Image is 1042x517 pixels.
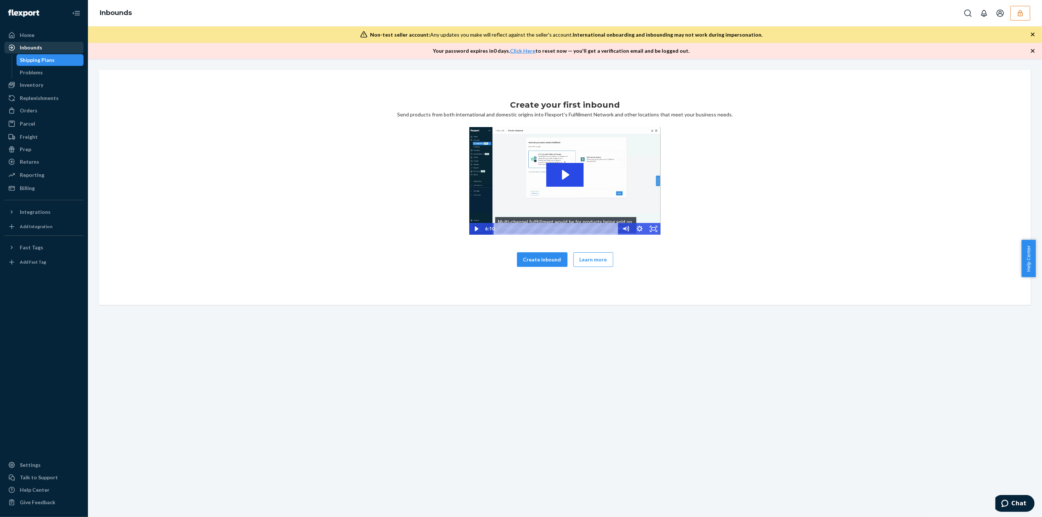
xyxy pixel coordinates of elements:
div: Any updates you make will reflect against the seller's account. [370,31,763,38]
button: Talk to Support [4,472,84,483]
a: Add Integration [4,221,84,233]
h1: Create your first inbound [510,99,620,111]
button: Open account menu [993,6,1008,21]
div: Fast Tags [20,244,43,251]
div: Shipping Plans [20,56,55,64]
button: Help Center [1021,240,1036,277]
span: Non-test seller account: [370,31,431,38]
div: Talk to Support [20,474,58,481]
button: Learn more [573,252,613,267]
div: Help Center [20,486,49,494]
div: Replenishments [20,94,59,102]
button: Open notifications [977,6,991,21]
a: Replenishments [4,92,84,104]
a: Returns [4,156,84,168]
div: Prep [20,146,31,153]
button: Fast Tags [4,242,84,253]
button: Integrations [4,206,84,218]
a: Problems [16,67,84,78]
img: Video Thumbnail [469,127,661,235]
ol: breadcrumbs [94,3,138,24]
button: Create inbound [517,252,568,267]
a: Inbounds [100,9,132,17]
button: Show settings menu [633,223,647,235]
img: Flexport logo [8,10,39,17]
iframe: Opens a widget where you can chat to one of our agents [995,495,1035,513]
button: Fullscreen [647,223,661,235]
a: Parcel [4,118,84,130]
a: Click Here [510,48,536,54]
div: Inbounds [20,44,42,51]
div: Problems [20,69,43,76]
div: Inventory [20,81,43,89]
div: Add Fast Tag [20,259,46,265]
span: International onboarding and inbounding may not work during impersonation. [573,31,763,38]
a: Add Fast Tag [4,256,84,268]
div: Reporting [20,171,44,179]
div: Give Feedback [20,499,55,506]
a: Settings [4,459,84,471]
div: Settings [20,461,41,469]
div: Add Integration [20,223,52,230]
div: Playbar [499,223,615,235]
button: Give Feedback [4,496,84,508]
div: Orders [20,107,37,114]
button: Mute [619,223,633,235]
div: Send products from both international and domestic origins into Flexport’s Fulfillment Network an... [105,99,1025,276]
p: Your password expires in 0 days . to reset now — you'll get a verification email and be logged out. [433,47,690,55]
button: Play Video: 2023-09-11_Flexport_Inbounds_HighRes [546,163,584,187]
a: Orders [4,105,84,116]
button: Open Search Box [961,6,975,21]
a: Inventory [4,79,84,91]
div: Returns [20,158,39,165]
div: Freight [20,133,38,141]
a: Inbounds [4,42,84,53]
div: Home [20,31,34,39]
div: Integrations [20,208,51,216]
a: Reporting [4,169,84,181]
button: Play Video [469,223,483,235]
a: Prep [4,144,84,155]
a: Shipping Plans [16,54,84,66]
a: Home [4,29,84,41]
a: Billing [4,182,84,194]
div: Parcel [20,120,35,127]
a: Help Center [4,484,84,496]
button: Close Navigation [69,6,84,21]
div: Billing [20,185,35,192]
a: Freight [4,131,84,143]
